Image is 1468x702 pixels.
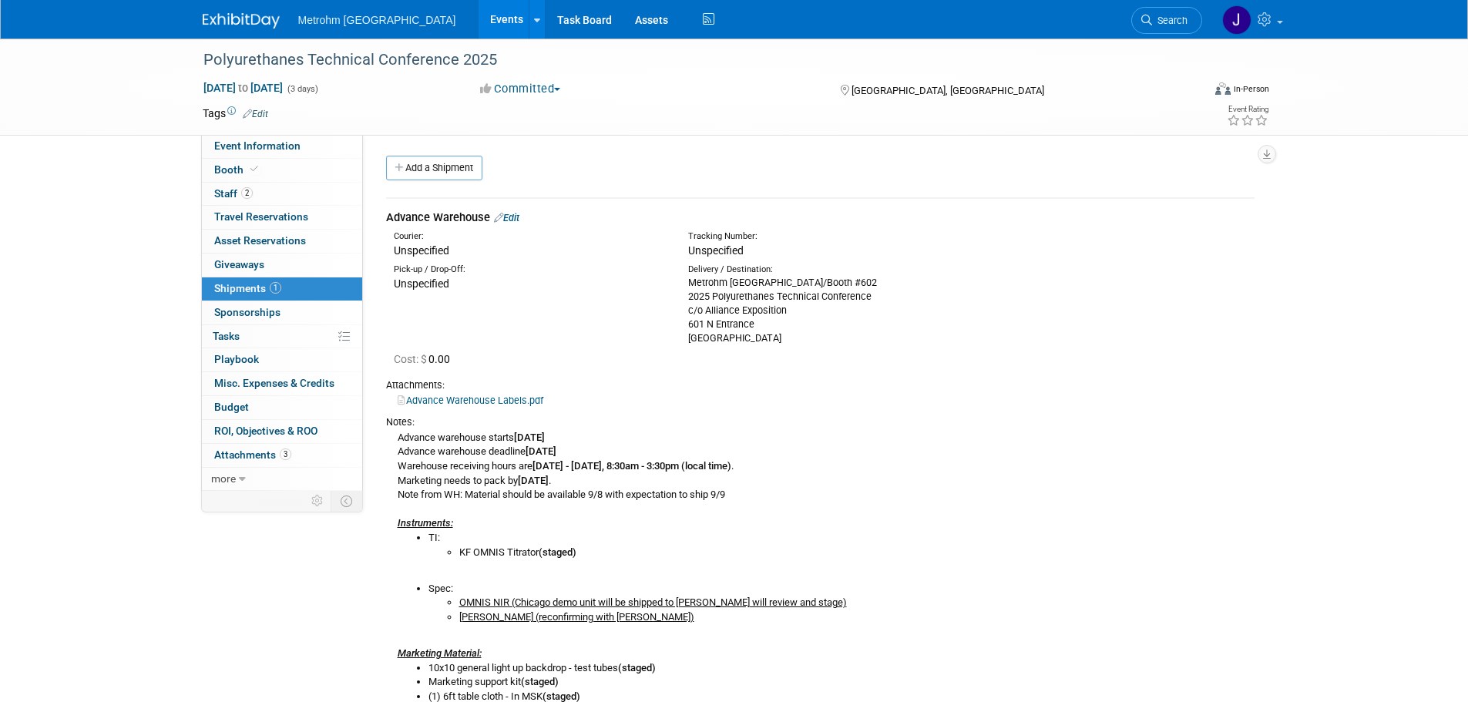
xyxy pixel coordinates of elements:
[688,264,959,276] div: Delivery / Destination:
[688,244,744,257] span: Unspecified
[298,14,456,26] span: Metrohm [GEOGRAPHIC_DATA]
[1152,15,1188,26] span: Search
[1215,82,1231,95] img: Format-Inperson.png
[214,425,317,437] span: ROI, Objectives & ROO
[394,230,665,243] div: Courier:
[202,159,362,182] a: Booth
[398,517,453,529] i: Instruments:
[202,444,362,467] a: Attachments3
[398,395,543,406] a: Advance Warehouse Labels.pdf
[214,210,308,223] span: Travel Reservations
[202,468,362,491] a: more
[1233,83,1269,95] div: In-Person
[394,353,428,365] span: Cost: $
[532,460,731,472] b: [DATE] - [DATE], 8:30am - 3:30pm (local time)
[213,330,240,342] span: Tasks
[494,212,519,223] a: Edit
[214,187,253,200] span: Staff
[1131,7,1202,34] a: Search
[394,277,449,290] span: Unspecified
[202,396,362,419] a: Budget
[202,348,362,371] a: Playbook
[543,690,580,702] b: (staged)
[1111,80,1270,103] div: Event Format
[214,377,334,389] span: Misc. Expenses & Credits
[214,282,281,294] span: Shipments
[386,378,1255,392] div: Attachments:
[214,234,306,247] span: Asset Reservations
[1227,106,1268,113] div: Event Rating
[459,596,847,608] u: OMNIS NIR (Chicago demo unit will be shipped to [PERSON_NAME] will review and stage)
[1222,5,1251,35] img: Joanne Yam
[202,372,362,395] a: Misc. Expenses & Credits
[214,448,291,461] span: Attachments
[304,491,331,511] td: Personalize Event Tab Strip
[386,210,1255,226] div: Advance Warehouse
[214,163,261,176] span: Booth
[428,531,1255,559] li: TI:
[521,676,559,687] b: (staged)
[688,276,959,345] div: Metrohm [GEOGRAPHIC_DATA]/Booth #602 2025 Polyurethanes Technical Conference c/o Alliance Exposit...
[428,661,1255,676] li: 10x10 general light up backdrop - test tubes
[618,662,656,673] b: (staged)
[386,415,1255,429] div: Notes:
[250,165,258,173] i: Booth reservation complete
[198,46,1179,74] div: Polyurethanes Technical Conference 2025
[475,81,566,97] button: Committed
[202,254,362,277] a: Giveaways
[398,647,482,659] u: Marketing Material:
[214,401,249,413] span: Budget
[428,675,1255,690] li: Marketing support kit
[539,546,576,558] b: (staged)
[428,582,1255,625] li: Spec:
[202,206,362,229] a: Travel Reservations
[202,277,362,301] a: Shipments1
[526,445,556,457] b: [DATE]
[214,258,264,270] span: Giveaways
[852,85,1044,96] span: [GEOGRAPHIC_DATA], [GEOGRAPHIC_DATA]
[203,81,284,95] span: [DATE] [DATE]
[214,306,280,318] span: Sponsorships
[214,353,259,365] span: Playbook
[211,472,236,485] span: more
[459,611,694,623] u: [PERSON_NAME] (reconfirming with [PERSON_NAME])
[202,420,362,443] a: ROI, Objectives & ROO
[394,264,665,276] div: Pick-up / Drop-Off:
[202,230,362,253] a: Asset Reservations
[394,243,665,258] div: Unspecified
[394,353,456,365] span: 0.00
[241,187,253,199] span: 2
[203,13,280,29] img: ExhibitDay
[514,432,545,443] b: [DATE]
[243,109,268,119] a: Edit
[202,183,362,206] a: Staff2
[286,84,318,94] span: (3 days)
[202,301,362,324] a: Sponsorships
[386,156,482,180] a: Add a Shipment
[331,491,362,511] td: Toggle Event Tabs
[202,135,362,158] a: Event Information
[459,546,1255,560] li: KF OMNIS Titrator
[280,448,291,460] span: 3
[202,325,362,348] a: Tasks
[688,230,1033,243] div: Tracking Number:
[236,82,250,94] span: to
[518,475,549,486] b: [DATE]
[270,282,281,294] span: 1
[214,139,301,152] span: Event Information
[203,106,268,121] td: Tags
